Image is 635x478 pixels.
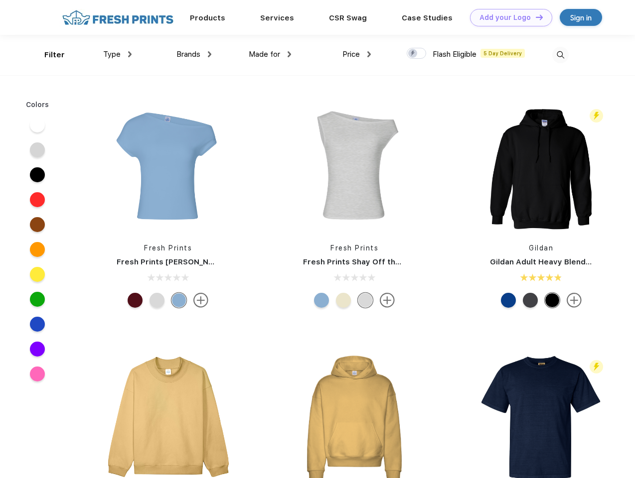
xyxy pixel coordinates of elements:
[330,244,378,252] a: Fresh Prints
[545,293,560,308] div: Black
[190,13,225,22] a: Products
[103,50,121,59] span: Type
[529,244,553,252] a: Gildan
[249,50,280,59] span: Made for
[314,293,329,308] div: Light Blue
[475,101,608,233] img: func=resize&h=266
[288,101,421,233] img: func=resize&h=266
[128,293,143,308] div: Burgundy
[59,9,176,26] img: fo%20logo%202.webp
[150,293,164,308] div: Ash Grey
[44,49,65,61] div: Filter
[560,9,602,26] a: Sign in
[260,13,294,22] a: Services
[336,293,351,308] div: Yellow
[358,293,373,308] div: Ash Grey
[342,50,360,59] span: Price
[367,51,371,57] img: dropdown.png
[480,49,525,58] span: 5 Day Delivery
[176,50,200,59] span: Brands
[590,109,603,122] img: flash_active_toggle.svg
[570,12,592,23] div: Sign in
[523,293,538,308] div: Graphite Heather
[479,13,531,22] div: Add your Logo
[501,293,516,308] div: Royal
[288,51,291,57] img: dropdown.png
[303,257,457,266] a: Fresh Prints Shay Off the Shoulder Tank
[208,51,211,57] img: dropdown.png
[433,50,476,59] span: Flash Eligible
[590,360,603,373] img: flash_active_toggle.svg
[193,293,208,308] img: more.svg
[144,244,192,252] a: Fresh Prints
[171,293,186,308] div: Light Blue
[567,293,582,308] img: more.svg
[102,101,234,233] img: func=resize&h=266
[552,47,569,63] img: desktop_search.svg
[329,13,367,22] a: CSR Swag
[18,100,57,110] div: Colors
[536,14,543,20] img: DT
[380,293,395,308] img: more.svg
[128,51,132,57] img: dropdown.png
[117,257,311,266] a: Fresh Prints [PERSON_NAME] Off the Shoulder Top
